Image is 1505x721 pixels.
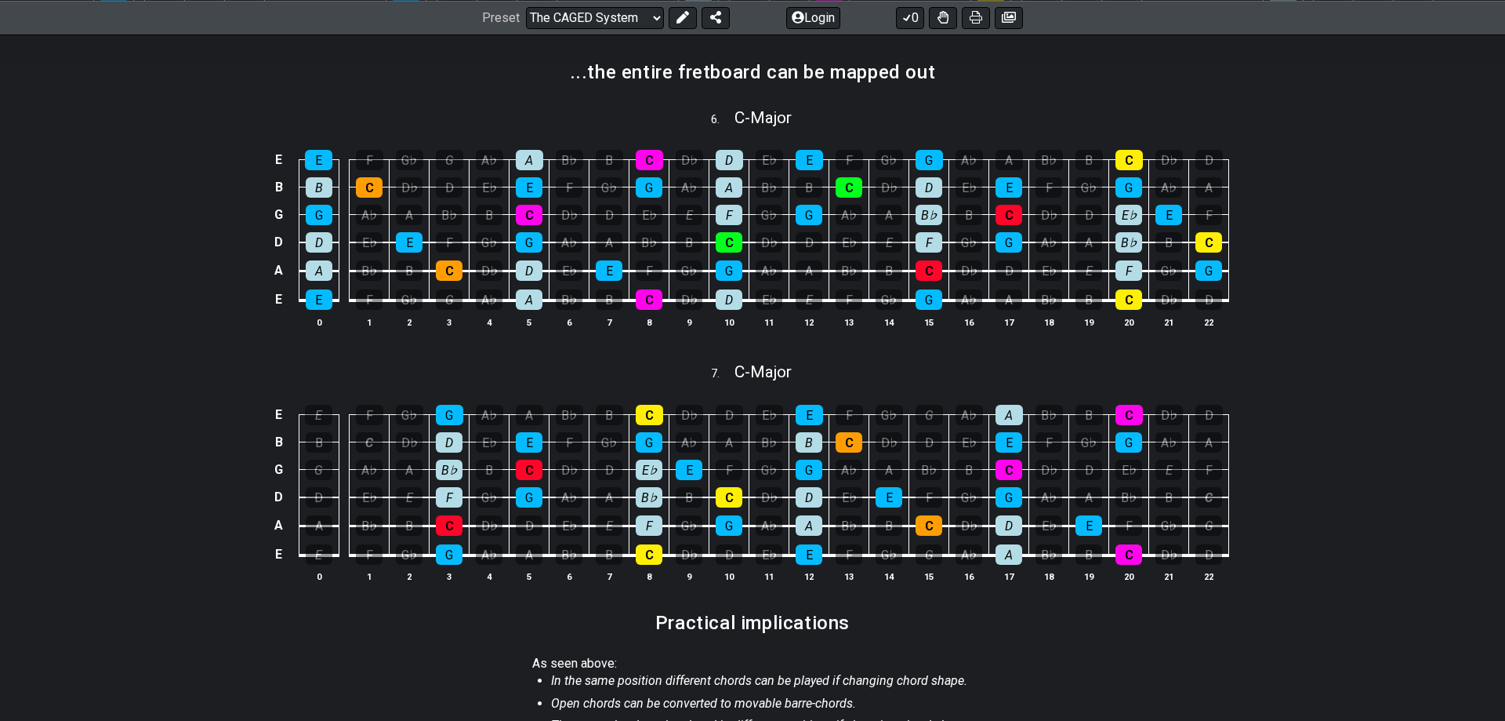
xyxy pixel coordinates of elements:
div: F [556,432,582,453]
div: G [516,487,542,508]
div: A [716,432,742,453]
div: C [716,232,742,253]
div: G [916,289,942,310]
div: A [516,150,543,170]
th: 10 [709,314,749,330]
div: G♭ [396,150,423,170]
div: B [956,460,982,480]
div: C [916,515,942,536]
div: G♭ [756,460,782,480]
div: E [596,515,622,536]
button: Login [786,6,840,28]
div: E [1075,260,1102,281]
div: G [796,460,822,480]
th: 9 [669,314,709,330]
div: E♭ [556,260,582,281]
div: B♭ [916,205,942,225]
div: E♭ [556,515,582,536]
div: C [836,432,862,453]
div: A♭ [356,205,383,225]
td: E [270,147,288,174]
div: D♭ [396,177,422,198]
div: G♭ [396,405,423,425]
th: 12 [789,314,829,330]
div: E [396,487,422,508]
div: E [305,150,332,170]
div: B♭ [1035,289,1062,310]
div: C [436,515,462,536]
div: C [516,205,542,225]
div: E [796,405,823,425]
th: 1 [350,314,390,330]
div: G [436,150,463,170]
div: B [676,232,702,253]
th: 4 [470,314,510,330]
div: E [676,460,702,480]
div: E♭ [1035,260,1062,281]
div: E♭ [836,232,862,253]
div: E♭ [636,205,662,225]
div: C [916,260,942,281]
div: B♭ [836,260,862,281]
button: Edit Preset [669,6,697,28]
div: G [306,205,332,225]
div: B [1155,232,1182,253]
div: D [716,405,743,425]
div: E♭ [956,177,982,198]
div: G [916,150,943,170]
div: A [1075,232,1102,253]
span: 6 . [711,111,734,129]
div: E [1075,515,1102,536]
h2: ...the entire fretboard can be mapped out [570,64,936,81]
div: A [516,405,543,425]
div: F [436,232,462,253]
div: G♭ [756,205,782,225]
div: E [516,432,542,453]
td: E [270,285,288,315]
div: A♭ [476,150,503,170]
div: C [356,432,383,453]
div: E♭ [636,460,662,480]
div: D♭ [876,177,902,198]
th: 11 [749,314,789,330]
div: D [1195,150,1223,170]
div: A♭ [956,289,982,310]
div: F [1035,432,1062,453]
div: E [1155,205,1182,225]
div: G♭ [396,289,422,310]
div: D [436,177,462,198]
div: G♭ [876,150,903,170]
th: 14 [869,314,909,330]
div: A♭ [836,205,862,225]
div: B♭ [556,405,583,425]
div: F [836,289,862,310]
td: E [270,401,288,428]
div: D♭ [556,460,582,480]
td: A [270,257,288,286]
div: E♭ [356,232,383,253]
div: F [556,177,582,198]
div: A♭ [676,432,702,453]
div: G♭ [596,432,622,453]
div: G [716,260,742,281]
div: A♭ [756,515,782,536]
div: F [916,487,942,508]
div: F [356,289,383,310]
div: F [356,405,383,425]
th: 8 [629,314,669,330]
div: G♭ [1155,260,1182,281]
div: B [396,260,422,281]
div: D♭ [756,232,782,253]
div: B♭ [1035,150,1063,170]
div: C [636,289,662,310]
div: B♭ [756,177,782,198]
td: D [270,483,288,512]
div: A [796,515,822,536]
div: F [716,460,742,480]
div: E [995,432,1022,453]
div: B [876,260,902,281]
div: F [836,405,863,425]
th: 16 [949,314,989,330]
div: B [796,432,822,453]
div: G [1195,260,1222,281]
